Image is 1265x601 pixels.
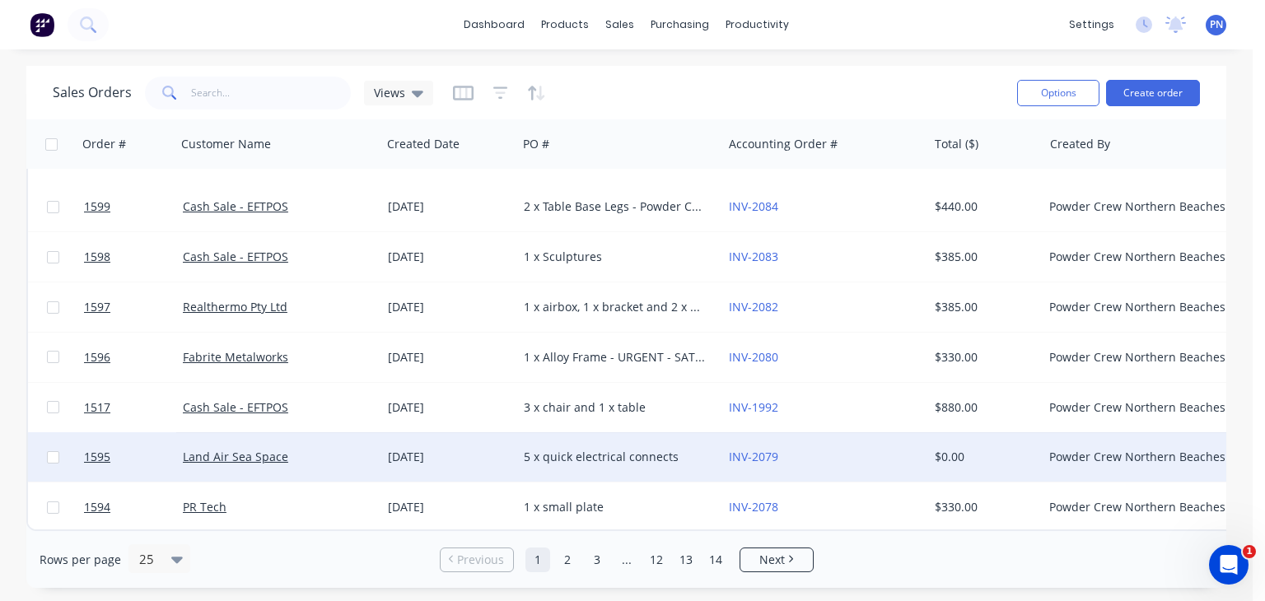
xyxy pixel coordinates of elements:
div: 1 x small plate [524,499,707,515]
span: 1 [1243,545,1256,558]
div: [DATE] [388,299,511,315]
a: dashboard [455,12,533,37]
div: Powder Crew Northern Beaches [1049,499,1232,515]
a: Page 1 is your current page [525,547,550,572]
div: [DATE] [388,249,511,265]
a: 1598 [84,232,183,282]
div: 3 x chair and 1 x table [524,399,707,416]
div: Accounting Order # [729,136,838,152]
h1: Sales Orders [53,85,132,100]
a: 1596 [84,333,183,382]
div: Powder Crew Northern Beaches [1049,299,1232,315]
a: Page 12 [644,547,669,572]
span: 1597 [84,299,110,315]
div: $0.00 [935,449,1031,465]
div: [DATE] [388,449,511,465]
a: 1517 [84,383,183,432]
a: Page 13 [674,547,698,572]
a: INV-2078 [729,499,778,515]
button: Options [1017,80,1099,106]
span: Next [759,552,785,568]
button: Create order [1106,80,1200,106]
div: $440.00 [935,198,1031,215]
a: Realthermo Pty Ltd [183,299,287,314]
div: Created Date [387,136,460,152]
div: Total ($) [935,136,978,152]
span: 1517 [84,399,110,416]
div: Powder Crew Northern Beaches [1049,349,1232,366]
div: [DATE] [388,349,511,366]
div: [DATE] [388,198,511,215]
div: Created By [1050,136,1110,152]
a: Land Air Sea Space [183,449,288,464]
a: Page 14 [703,547,728,572]
span: 1595 [84,449,110,465]
div: 1 x Sculptures [524,249,707,265]
a: Jump forward [614,547,639,572]
div: $385.00 [935,249,1031,265]
div: $880.00 [935,399,1031,416]
a: Cash Sale - EFTPOS [183,249,288,264]
span: Previous [457,552,504,568]
div: Customer Name [181,136,271,152]
div: sales [597,12,642,37]
div: PO # [523,136,549,152]
ul: Pagination [433,547,820,572]
span: 1599 [84,198,110,215]
div: 2 x Table Base Legs - Powder Coat - NATURAL [PERSON_NAME] [524,198,707,215]
div: products [533,12,597,37]
img: Factory [30,12,54,37]
div: 1 x Alloy Frame - URGENT - SATIN BLACK [524,349,707,366]
span: Rows per page [40,552,121,568]
input: Search... [191,77,352,109]
a: INV-2084 [729,198,778,214]
div: Powder Crew Northern Beaches [1049,449,1232,465]
div: settings [1061,12,1123,37]
div: Powder Crew Northern Beaches [1049,249,1232,265]
a: Cash Sale - EFTPOS [183,198,288,214]
iframe: Intercom live chat [1209,545,1249,585]
div: 1 x airbox, 1 x bracket and 2 x pipes [524,299,707,315]
a: 1597 [84,282,183,332]
a: Previous page [441,552,513,568]
a: Page 3 [585,547,609,572]
div: Powder Crew Northern Beaches [1049,198,1232,215]
div: Powder Crew Northern Beaches [1049,399,1232,416]
a: PR Tech [183,499,226,515]
div: productivity [717,12,797,37]
span: Views [374,84,405,101]
div: purchasing [642,12,717,37]
span: PN [1210,17,1223,32]
span: 1596 [84,349,110,366]
div: 5 x quick electrical connects [524,449,707,465]
a: 1594 [84,482,183,532]
a: Fabrite Metalworks [183,349,288,365]
div: [DATE] [388,399,511,416]
div: Order # [82,136,126,152]
span: 1594 [84,499,110,515]
a: 1599 [84,182,183,231]
a: INV-2082 [729,299,778,314]
span: 1598 [84,249,110,265]
a: INV-1992 [729,399,778,415]
a: 1595 [84,432,183,482]
div: $385.00 [935,299,1031,315]
div: [DATE] [388,499,511,515]
div: $330.00 [935,499,1031,515]
a: INV-2083 [729,249,778,264]
a: INV-2079 [729,449,778,464]
div: $330.00 [935,349,1031,366]
a: Next page [740,552,813,568]
a: Page 2 [555,547,580,572]
a: Cash Sale - EFTPOS [183,399,288,415]
a: INV-2080 [729,349,778,365]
